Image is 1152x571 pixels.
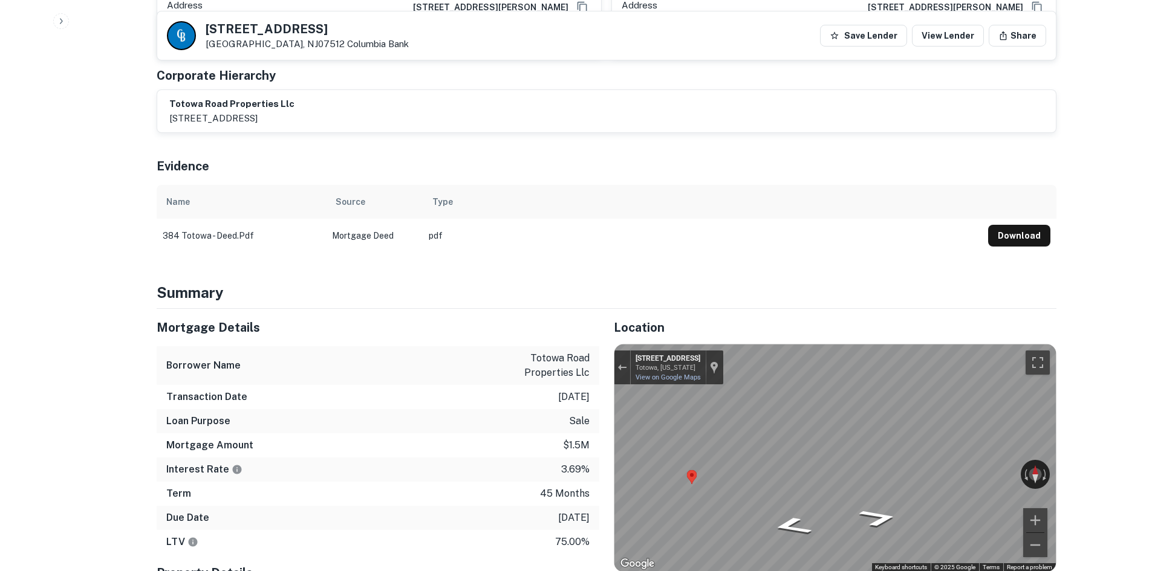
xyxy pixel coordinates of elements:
div: Totowa, [US_STATE] [636,364,700,372]
svg: LTVs displayed on the website are for informational purposes only and may be reported incorrectly... [187,537,198,547]
p: 45 months [540,486,590,501]
h6: Transaction Date [166,390,247,404]
p: sale [569,414,590,428]
button: Toggle fullscreen view [1026,350,1050,375]
h6: LTV [166,535,198,549]
path: Go East, County Rd 644 [842,505,914,532]
p: [DATE] [558,511,590,525]
iframe: Chat Widget [1092,474,1152,532]
path: Go West, County Rd 644 [755,513,828,540]
td: 384 totowa - deed.pdf [157,219,326,253]
a: Report a problem [1007,564,1052,570]
td: Mortgage Deed [326,219,423,253]
a: Terms (opens in new tab) [983,564,1000,570]
a: View on Google Maps [636,373,701,381]
h4: Summary [157,282,1056,303]
a: [STREET_ADDRESS][PERSON_NAME] [403,1,568,14]
h6: Term [166,486,191,501]
h5: Mortgage Details [157,318,599,337]
p: 3.69% [561,462,590,477]
a: Columbia Bank [347,39,409,49]
div: Type [432,195,453,209]
a: [STREET_ADDRESS][PERSON_NAME] [858,1,1023,14]
span: © 2025 Google [934,564,975,570]
h6: Mortgage Amount [166,438,253,453]
button: Rotate clockwise [1041,460,1050,489]
p: totowa road properties llc [481,351,590,380]
th: Type [423,185,982,219]
h6: totowa road properties llc [169,97,295,111]
div: Name [166,195,190,209]
a: Show location on map [710,361,718,374]
a: View Lender [912,25,984,47]
div: [STREET_ADDRESS] [636,354,700,364]
button: Reset the view [1029,460,1041,489]
h6: Borrower Name [166,358,241,373]
p: [STREET_ADDRESS] [169,111,295,126]
p: 75.00% [555,535,590,549]
button: Share [989,25,1046,47]
p: $1.5m [563,438,590,453]
h5: Corporate Hierarchy [157,66,276,85]
h6: Due Date [166,511,209,525]
div: Source [336,195,365,209]
button: Rotate counterclockwise [1021,460,1029,489]
div: scrollable content [157,185,1056,253]
h5: Location [614,318,1056,337]
th: Name [157,185,326,219]
td: pdf [423,219,982,253]
button: Download [988,225,1050,247]
h5: [STREET_ADDRESS] [206,23,409,35]
button: Zoom out [1023,533,1047,557]
button: Save Lender [820,25,907,47]
p: [GEOGRAPHIC_DATA], NJ07512 [206,39,409,50]
svg: The interest rates displayed on the website are for informational purposes only and may be report... [232,464,242,475]
th: Source [326,185,423,219]
h6: Interest Rate [166,462,242,477]
h5: Evidence [157,157,209,175]
button: Exit the Street View [614,360,630,376]
p: [DATE] [558,390,590,404]
h6: Loan Purpose [166,414,230,428]
button: Zoom in [1023,508,1047,532]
